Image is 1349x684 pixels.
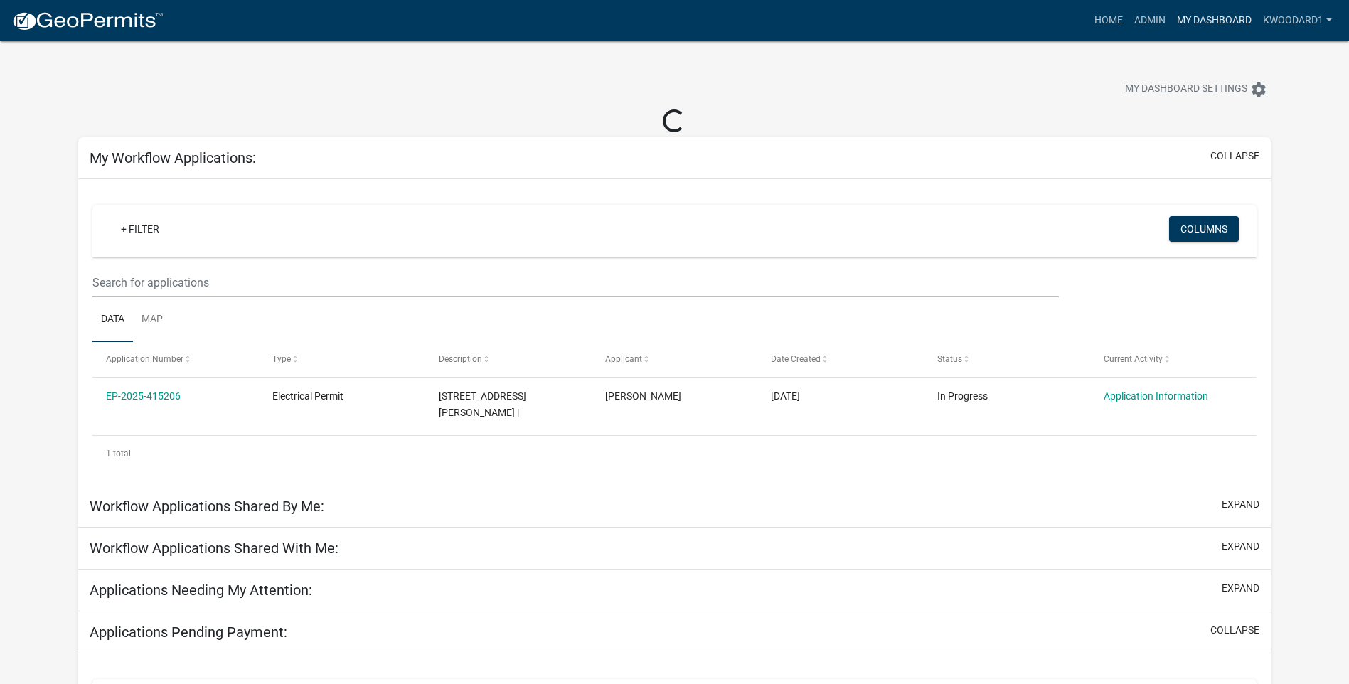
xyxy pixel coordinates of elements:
[771,354,821,364] span: Date Created
[90,149,256,166] h5: My Workflow Applications:
[90,624,287,641] h5: Applications Pending Payment:
[106,390,181,402] a: EP-2025-415206
[771,390,800,402] span: 05/02/2025
[272,390,343,402] span: Electrical Permit
[425,342,592,376] datatable-header-cell: Description
[1257,7,1338,34] a: kwoodard1
[1222,497,1259,512] button: expand
[605,354,642,364] span: Applicant
[1125,81,1247,98] span: My Dashboard Settings
[133,297,171,343] a: Map
[1210,623,1259,638] button: collapse
[1089,7,1129,34] a: Home
[591,342,757,376] datatable-header-cell: Applicant
[78,179,1271,485] div: collapse
[937,354,962,364] span: Status
[1222,539,1259,554] button: expand
[92,342,259,376] datatable-header-cell: Application Number
[272,354,291,364] span: Type
[1171,7,1257,34] a: My Dashboard
[924,342,1090,376] datatable-header-cell: Status
[92,297,133,343] a: Data
[1104,390,1208,402] a: Application Information
[1169,216,1239,242] button: Columns
[1104,354,1163,364] span: Current Activity
[92,268,1059,297] input: Search for applications
[757,342,924,376] datatable-header-cell: Date Created
[937,390,988,402] span: In Progress
[1114,75,1279,103] button: My Dashboard Settingssettings
[259,342,425,376] datatable-header-cell: Type
[110,216,171,242] a: + Filter
[1129,7,1171,34] a: Admin
[1222,581,1259,596] button: expand
[90,582,312,599] h5: Applications Needing My Attention:
[90,540,338,557] h5: Workflow Applications Shared With Me:
[1250,81,1267,98] i: settings
[439,354,482,364] span: Description
[1090,342,1257,376] datatable-header-cell: Current Activity
[439,390,526,418] span: 1037 E WOODALL CT |
[605,390,681,402] span: Kerstin Woodard
[106,354,183,364] span: Application Number
[90,498,324,515] h5: Workflow Applications Shared By Me:
[92,436,1257,471] div: 1 total
[1210,149,1259,164] button: collapse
